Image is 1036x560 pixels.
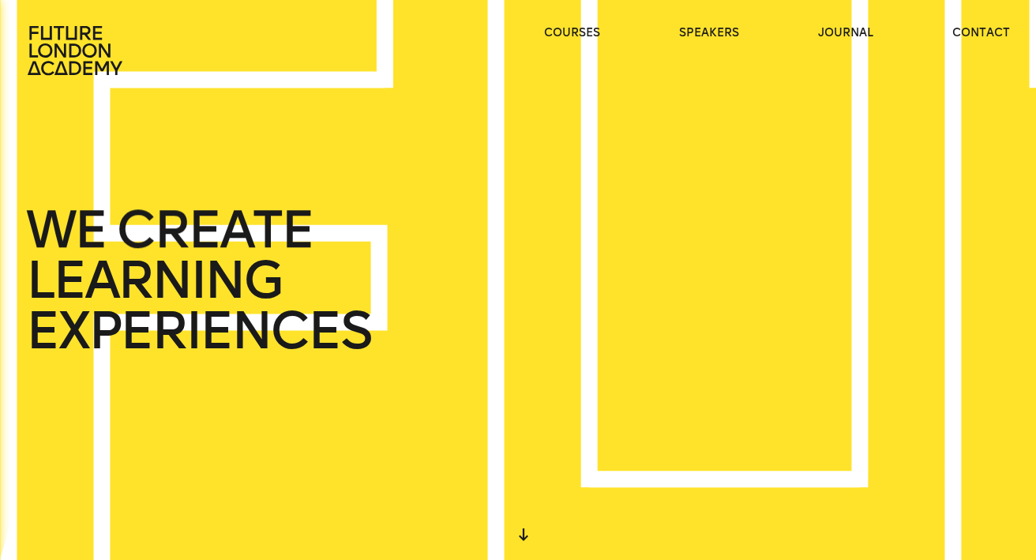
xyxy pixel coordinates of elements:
a: speakers [679,25,739,41]
span: CREATE [116,205,313,255]
span: EXPERIENCES [26,306,370,356]
span: WE [26,205,106,255]
span: LEARNING [26,255,282,306]
a: journal [818,25,873,41]
a: contact [952,25,1010,41]
a: courses [544,25,600,41]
